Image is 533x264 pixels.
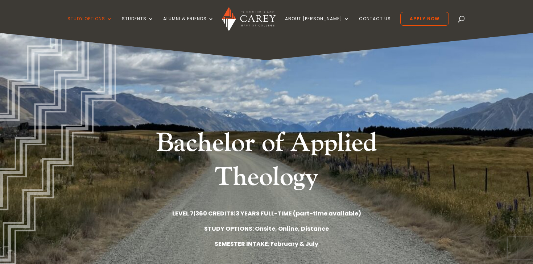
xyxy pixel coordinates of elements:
a: Students [122,16,154,33]
a: Apply Now [400,12,449,26]
strong: STUDY OPTIONS: Onsite, Online, Distance [204,225,329,233]
strong: SEMESTER INTAKE: February & July [215,240,318,248]
strong: 360 CREDITS [195,209,234,218]
a: Alumni & Friends [163,16,214,33]
strong: 3 YEARS FULL-TIME (part-time available) [236,209,361,218]
a: Study Options [67,16,112,33]
h1: Bachelor of Applied Theology [131,126,402,198]
p: | | [71,209,462,218]
a: Contact Us [359,16,391,33]
strong: LEVEL 7 [172,209,194,218]
img: Carey Baptist College [222,7,275,31]
a: About [PERSON_NAME] [285,16,350,33]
